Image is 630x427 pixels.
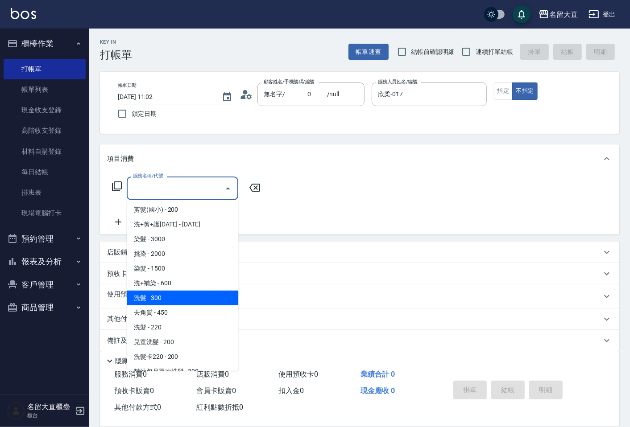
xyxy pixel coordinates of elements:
[100,49,132,61] h3: 打帳單
[4,273,86,296] button: 客戶管理
[127,217,238,232] span: 洗+剪+護[DATE] - [DATE]
[114,403,161,411] span: 其他付款方式 0
[549,9,578,20] div: 名留大直
[127,232,238,246] span: 染髮 - 3000
[361,370,395,378] span: 業績合計 0
[114,370,147,378] span: 服務消費 0
[127,276,238,291] span: 洗+補染 - 600
[127,291,238,305] span: 洗髮 - 300
[4,250,86,273] button: 報表及分析
[512,82,537,100] button: 不指定
[4,296,86,319] button: 商品管理
[100,144,619,173] div: 項目消費
[4,203,86,223] a: 現場電腦打卡
[127,305,238,320] span: 去角質 - 450
[378,78,417,85] label: 服務人員姓名/編號
[115,357,155,366] p: 隱藏業績明細
[216,86,238,108] button: Choose date, selected date is 2025-09-10
[4,120,86,141] a: 高階收支登錄
[4,227,86,250] button: 預約管理
[585,6,619,23] button: 登出
[127,349,238,364] span: 洗髮卡220 - 200
[132,109,157,119] span: 鎖定日期
[476,47,513,57] span: 連續打單結帳
[107,269,141,279] p: 預收卡販賣
[100,330,619,351] div: 備註及來源
[127,335,238,349] span: 兒童洗髮 - 200
[4,79,86,100] a: 帳單列表
[118,82,137,89] label: 帳單日期
[127,364,238,379] span: 精油包月單次洗髮 - 300
[11,8,36,19] img: Logo
[107,336,141,345] p: 備註及來源
[107,248,134,257] p: 店販銷售
[133,172,163,179] label: 服務名稱/代號
[7,402,25,420] img: Person
[127,320,238,335] span: 洗髮 - 220
[100,308,619,330] div: 其他付款方式入金可用餘額: 0
[127,261,238,276] span: 染髮 - 1500
[100,39,132,45] h2: Key In
[118,90,213,104] input: YYYY/MM/DD hh:mm
[535,5,581,24] button: 名留大直
[221,181,235,196] button: Close
[196,386,236,395] span: 會員卡販賣 0
[107,314,189,324] p: 其他付款方式
[4,182,86,203] a: 排班表
[100,242,619,263] div: 店販銷售
[278,386,304,395] span: 扣入金 0
[100,284,619,308] div: 使用預收卡x11
[107,290,141,303] p: 使用預收卡
[513,5,531,23] button: save
[4,100,86,120] a: 現金收支登錄
[411,47,455,57] span: 結帳前確認明細
[264,78,315,85] label: 顧客姓名/手機號碼/編號
[4,141,86,162] a: 材料自購登錄
[127,202,238,217] span: 剪髮(國小) - 200
[361,386,395,395] span: 現金應收 0
[348,44,389,60] button: 帳單速查
[278,370,318,378] span: 使用預收卡 0
[27,411,73,419] p: 櫃台
[494,82,513,100] button: 指定
[100,263,619,284] div: 預收卡販賣
[196,370,229,378] span: 店販消費 0
[196,403,243,411] span: 紅利點數折抵 0
[114,386,154,395] span: 預收卡販賣 0
[107,154,134,164] p: 項目消費
[4,59,86,79] a: 打帳單
[27,402,73,411] h5: 名留大直櫃臺
[127,246,238,261] span: 挑染 - 2000
[4,162,86,182] a: 每日結帳
[4,32,86,55] button: 櫃檯作業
